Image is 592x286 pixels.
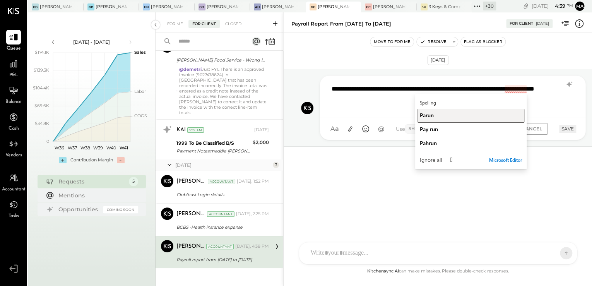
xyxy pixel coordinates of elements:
[237,178,269,185] div: [DATE], 1:52 PM
[58,192,134,199] div: Mentions
[120,145,128,151] text: W41
[461,37,505,46] button: Flag as Blocker
[235,243,269,250] div: [DATE], 4:38 PM
[129,177,138,186] div: 5
[176,56,267,64] div: [PERSON_NAME] Food Service - Wrong Invoice Total By ME
[0,137,27,159] a: Vendors
[365,3,372,10] div: GC
[176,210,205,218] div: [PERSON_NAME]
[206,244,234,249] div: Accountant
[517,123,548,134] button: CANCEL
[207,211,234,217] div: Accountant
[34,67,49,73] text: $139.3K
[188,20,220,28] div: For Client
[318,4,350,10] div: [PERSON_NAME] [GEOGRAPHIC_DATA]
[9,213,19,220] span: Tasks
[532,2,573,10] div: [DATE]
[176,191,267,199] div: Clubfeast Login details
[374,122,388,136] button: @
[427,55,449,65] div: [DATE]
[34,103,49,108] text: $69.6K
[253,139,269,146] div: $2,000
[370,37,414,46] button: Move to for me
[198,3,205,10] div: GD
[421,3,428,10] div: 3K
[9,72,18,79] span: P&L
[176,147,250,155] div: Payment Notes:maddie [PERSON_NAME] reimbursement
[429,4,461,10] div: 3 Keys & Company
[221,20,245,28] div: Closed
[176,126,186,134] div: KAI
[388,124,509,134] div: Use to send the message
[163,20,187,28] div: For Me
[207,4,239,10] div: [PERSON_NAME] Downtown
[33,85,49,91] text: $104.4K
[575,2,584,11] button: Ma
[483,2,496,10] div: + 30
[58,206,99,213] div: Opportunities
[510,21,533,26] div: For Client
[291,20,391,27] div: Payroll report from [DATE] to [DATE]
[179,67,269,115] div: Just FYI.. There is an approved invoice (9027478624) in [GEOGRAPHIC_DATA] that has been recorded ...
[80,145,90,151] text: W38
[40,4,72,10] div: [PERSON_NAME] [GEOGRAPHIC_DATA]
[9,125,19,132] span: Cash
[134,89,146,94] text: Labor
[59,39,125,45] div: [DATE] - [DATE]
[405,124,449,134] span: Shift + Return
[117,157,125,163] div: -
[310,3,317,10] div: GG
[566,3,573,9] span: pm
[35,121,49,126] text: $34.8K
[5,152,22,159] span: Vendors
[143,3,150,10] div: HN
[522,2,530,10] div: copy link
[0,110,27,132] a: Cash
[32,3,39,10] div: GB
[417,37,449,46] button: Resolve
[0,57,27,79] a: P&L
[0,30,27,52] a: Queue
[59,157,67,163] div: +
[58,178,125,185] div: Requests
[103,206,138,213] div: Coming Soon
[2,186,26,193] span: Accountant
[55,145,64,151] text: W36
[262,4,294,10] div: [PERSON_NAME] Hoboken
[550,2,565,10] span: 4 : 39
[134,113,147,118] text: COGS
[373,4,405,10] div: [PERSON_NAME] Causeway
[87,3,94,10] div: GB
[254,3,261,10] div: AH
[176,243,205,250] div: [PERSON_NAME]
[106,145,116,151] text: W40
[559,125,576,132] button: SAVE
[0,197,27,220] a: Tasks
[179,67,202,72] strong: @demetri
[335,125,339,133] span: a
[96,4,128,10] div: [PERSON_NAME] Back Bay
[93,145,103,151] text: W39
[378,125,385,133] span: @
[208,179,235,184] div: Accountant
[236,211,269,217] div: [DATE], 2:25 PM
[176,223,267,231] div: BCBS -Health insrance expense
[176,139,250,147] div: 1999 To Be Classified B/S
[176,178,206,185] div: [PERSON_NAME]
[187,127,204,133] div: System
[175,162,271,168] div: [DATE]
[0,171,27,193] a: Accountant
[328,122,342,136] button: Aa
[254,127,269,133] div: [DATE]
[536,21,549,26] div: [DATE]
[68,145,77,151] text: W37
[0,83,27,106] a: Balance
[151,4,183,10] div: [PERSON_NAME]'s Nashville
[46,139,49,144] text: 0
[70,157,113,163] div: Contribution Margin
[134,50,146,55] text: Sales
[176,256,267,264] div: Payroll report from [DATE] to [DATE]
[5,99,22,106] span: Balance
[7,45,21,52] span: Queue
[35,50,49,55] text: $174.1K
